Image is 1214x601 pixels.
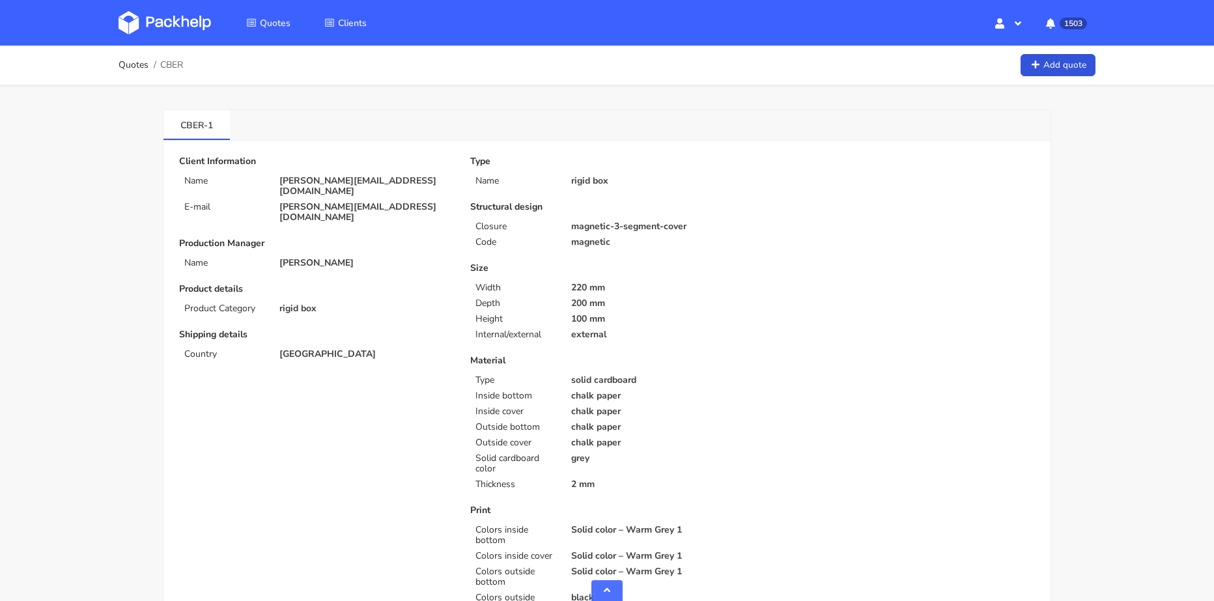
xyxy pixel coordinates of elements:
p: Name [184,258,264,268]
p: Name [475,176,555,186]
p: 220 mm [571,283,744,293]
p: [PERSON_NAME][EMAIL_ADDRESS][DOMAIN_NAME] [279,176,452,197]
a: Quotes [119,60,148,70]
p: grey [571,453,744,464]
a: Add quote [1021,54,1095,77]
p: [PERSON_NAME][EMAIL_ADDRESS][DOMAIN_NAME] [279,202,452,223]
p: Internal/external [475,329,555,340]
p: Solid cardboard color [475,453,555,474]
span: Quotes [260,17,290,29]
p: Solid color – Warm Grey 1 [571,525,744,535]
p: Height [475,314,555,324]
p: Structural design [470,202,743,212]
p: Depth [475,298,555,309]
p: chalk paper [571,391,744,401]
p: Inside cover [475,406,555,417]
p: rigid box [279,303,452,314]
p: Product Category [184,303,264,314]
p: Closure [475,221,555,232]
p: [GEOGRAPHIC_DATA] [279,349,452,359]
p: 100 mm [571,314,744,324]
p: Material [470,356,743,366]
p: Thickness [475,479,555,490]
p: Print [470,505,743,516]
nav: breadcrumb [119,52,183,78]
p: [PERSON_NAME] [279,258,452,268]
p: Outside bottom [475,422,555,432]
p: Product details [179,284,452,294]
p: Width [475,283,555,293]
p: Production Manager [179,238,452,249]
p: Colors outside bottom [475,566,555,587]
p: Colors inside bottom [475,525,555,546]
p: external [571,329,744,340]
p: Type [470,156,743,167]
p: magnetic-3-segment-cover [571,221,744,232]
p: E-mail [184,202,264,212]
p: Name [184,176,264,186]
p: Code [475,237,555,247]
img: Dashboard [119,11,211,35]
p: 200 mm [571,298,744,309]
p: chalk paper [571,406,744,417]
button: 1503 [1036,11,1095,35]
span: 1503 [1060,18,1087,29]
p: 2 mm [571,479,744,490]
span: CBER [160,60,183,70]
a: CBER-1 [163,110,230,139]
p: magnetic [571,237,744,247]
a: Quotes [231,11,306,35]
p: Shipping details [179,329,452,340]
p: chalk paper [571,438,744,448]
span: Clients [338,17,367,29]
p: Type [475,375,555,385]
p: Outside cover [475,438,555,448]
a: Clients [309,11,382,35]
p: rigid box [571,176,744,186]
p: Size [470,263,743,273]
p: Client Information [179,156,452,167]
p: Solid color – Warm Grey 1 [571,566,744,577]
p: solid cardboard [571,375,744,385]
p: Solid color – Warm Grey 1 [571,551,744,561]
p: Inside bottom [475,391,555,401]
p: chalk paper [571,422,744,432]
p: Country [184,349,264,359]
p: Colors inside cover [475,551,555,561]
